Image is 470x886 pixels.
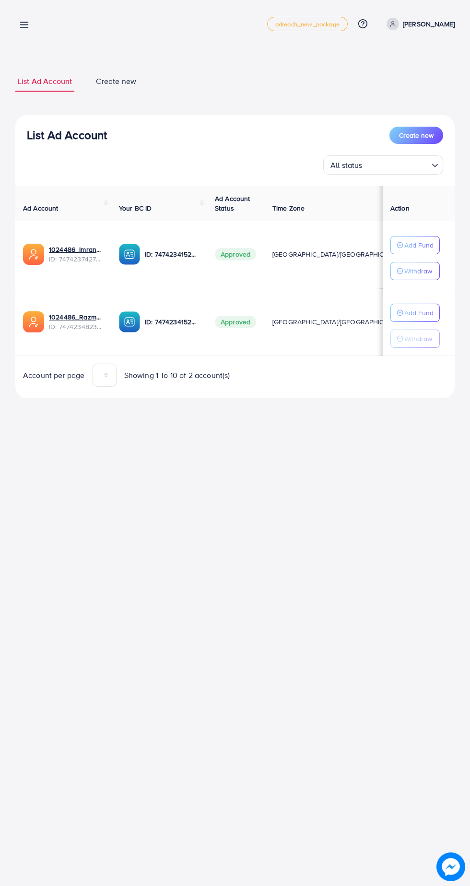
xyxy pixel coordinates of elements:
span: [GEOGRAPHIC_DATA]/[GEOGRAPHIC_DATA] [272,249,406,259]
span: ID: 7474234823184416769 [49,322,104,331]
input: Search for option [365,156,428,172]
p: ID: 7474234152863678481 [145,316,200,328]
span: Ad Account [23,203,59,213]
img: image [436,852,465,881]
a: 1024486_Razman_1740230915595 [49,312,104,322]
span: [GEOGRAPHIC_DATA]/[GEOGRAPHIC_DATA] [272,317,406,327]
span: adreach_new_package [275,21,340,27]
a: 1024486_Imran_1740231528988 [49,245,104,254]
a: [PERSON_NAME] [383,18,455,30]
button: Withdraw [390,262,440,280]
span: Action [390,203,410,213]
div: Search for option [323,155,443,175]
span: Your BC ID [119,203,152,213]
span: Approved [215,316,256,328]
h3: List Ad Account [27,128,107,142]
p: Withdraw [404,265,432,277]
img: ic-ads-acc.e4c84228.svg [23,311,44,332]
p: ID: 7474234152863678481 [145,248,200,260]
span: Approved [215,248,256,260]
button: Add Fund [390,304,440,322]
span: Create new [96,76,136,87]
span: Showing 1 To 10 of 2 account(s) [124,370,230,381]
div: <span class='underline'>1024486_Razman_1740230915595</span></br>7474234823184416769 [49,312,104,332]
span: ID: 7474237427478233089 [49,254,104,264]
span: Ad Account Status [215,194,250,213]
p: Withdraw [404,333,432,344]
span: Time Zone [272,203,305,213]
button: Create new [389,127,443,144]
span: All status [329,158,364,172]
span: Account per page [23,370,85,381]
a: adreach_new_package [267,17,348,31]
button: Add Fund [390,236,440,254]
img: ic-ads-acc.e4c84228.svg [23,244,44,265]
span: Create new [399,130,434,140]
span: List Ad Account [18,76,72,87]
div: <span class='underline'>1024486_Imran_1740231528988</span></br>7474237427478233089 [49,245,104,264]
p: Add Fund [404,307,434,319]
p: Add Fund [404,239,434,251]
p: [PERSON_NAME] [403,18,455,30]
button: Withdraw [390,330,440,348]
img: ic-ba-acc.ded83a64.svg [119,311,140,332]
img: ic-ba-acc.ded83a64.svg [119,244,140,265]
